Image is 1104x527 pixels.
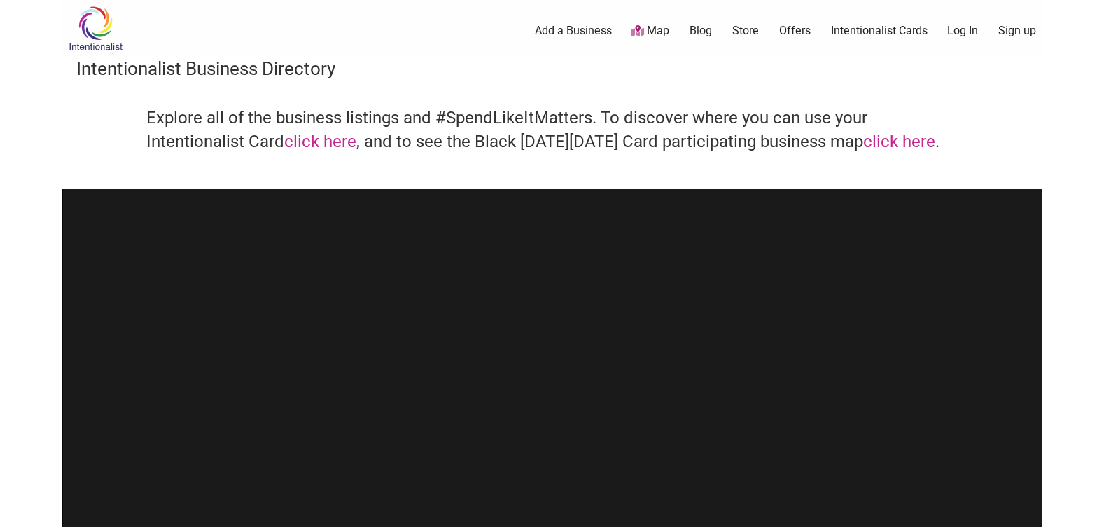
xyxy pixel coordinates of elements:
a: click here [863,132,935,151]
a: Offers [779,23,811,39]
a: Log In [947,23,978,39]
h4: Explore all of the business listings and #SpendLikeItMatters. To discover where you can use your ... [146,107,958,153]
img: Intentionalist [62,6,129,51]
a: Add a Business [535,23,612,39]
a: Intentionalist Cards [831,23,928,39]
a: Blog [690,23,712,39]
a: Map [631,23,669,39]
a: click here [284,132,356,151]
a: Sign up [998,23,1036,39]
h3: Intentionalist Business Directory [76,56,1028,81]
a: Store [732,23,759,39]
